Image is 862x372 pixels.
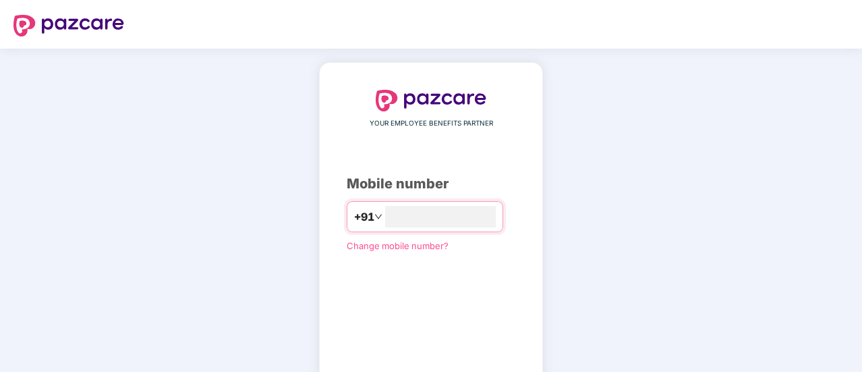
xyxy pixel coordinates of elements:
[13,15,124,36] img: logo
[376,90,486,111] img: logo
[374,213,382,221] span: down
[347,240,449,251] a: Change mobile number?
[370,118,493,129] span: YOUR EMPLOYEE BENEFITS PARTNER
[354,209,374,225] span: +91
[347,174,515,194] div: Mobile number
